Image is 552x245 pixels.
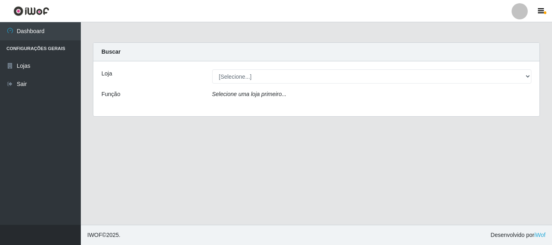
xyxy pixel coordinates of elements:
strong: Buscar [101,48,120,55]
span: IWOF [87,232,102,238]
span: © 2025 . [87,231,120,239]
label: Loja [101,69,112,78]
span: Desenvolvido por [491,231,546,239]
img: CoreUI Logo [13,6,49,16]
a: iWof [534,232,546,238]
label: Função [101,90,120,98]
i: Selecione uma loja primeiro... [212,91,287,97]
